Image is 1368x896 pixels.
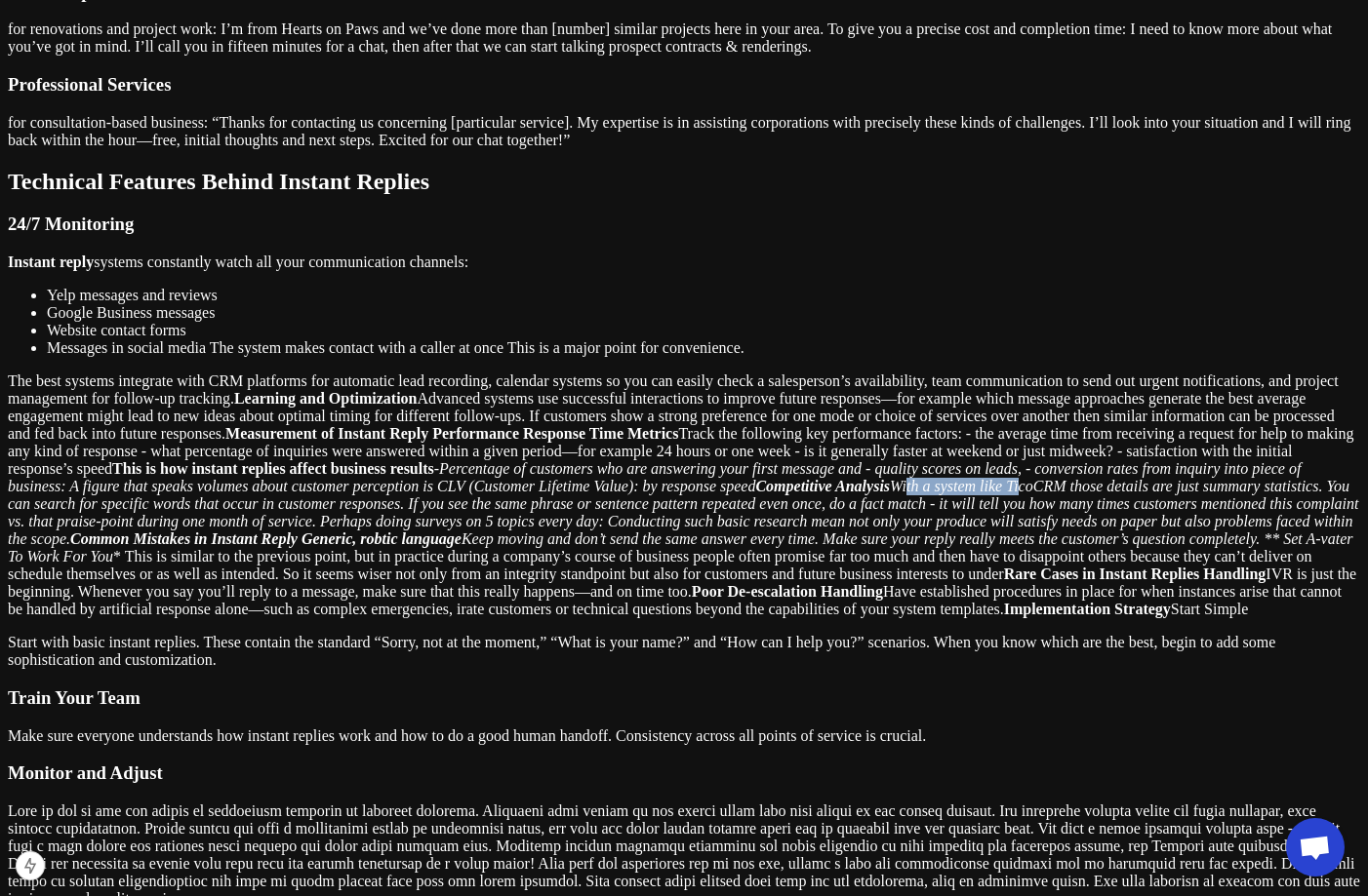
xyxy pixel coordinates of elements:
[8,253,94,270] strong: Instant reply
[8,114,1360,149] p: for consultation-based business: “Thanks for contacting us concerning [particular service]. My ex...
[47,304,1360,322] li: Google Business messages
[1286,818,1345,877] a: Open chat
[8,762,1360,784] h3: Monitor and Adjust
[225,425,519,442] strong: Measurement of Instant Reply Performance
[47,339,1360,357] li: Messages in social media The system makes contact with a caller at once This is a major point for...
[8,214,1360,235] h3: 24/7 Monitoring
[8,74,1360,96] h3: Professional Services
[8,372,1360,618] p: The best systems integrate with CRM platforms for automatic lead recording, calendar systems so y...
[8,460,1358,565] em: Percentage of customers who are answering your first message and - quality scores on leads, - con...
[8,727,1360,745] p: Make sure everyone understands how instant replies work and how to do a good human handoff. Consi...
[523,425,678,442] strong: Response Time Metrics
[8,169,1360,195] h2: Technical Features Behind Instant Replies
[755,478,890,494] strong: Competitive Analysis
[8,20,1360,56] p: for renovations and project work: I’m from Hearts on Paws and we’ve done more than [number] simil...
[112,460,434,477] strong: This is how instant replies affect business results
[70,530,298,547] strong: Common Mistakes in Instant Reply
[47,322,1360,339] li: Website contact forms
[1004,601,1171,617] strong: Implementation Strategy
[8,253,1360,271] p: systems constantly watch all your communication channels:
[302,530,462,547] strong: Generic, robtic language
[8,687,1360,709] h3: Train Your Team
[8,634,1360,669] p: Start with basic instant replies. These contain the standard “Sorry, not at the moment,” “What is...
[1004,565,1267,582] strong: Rare Cases in Instant Replies Handling
[234,390,418,407] strong: Learning and Optimization
[692,583,883,600] strong: Poor De-escalation Handling
[47,287,1360,304] li: Yelp messages and reviews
